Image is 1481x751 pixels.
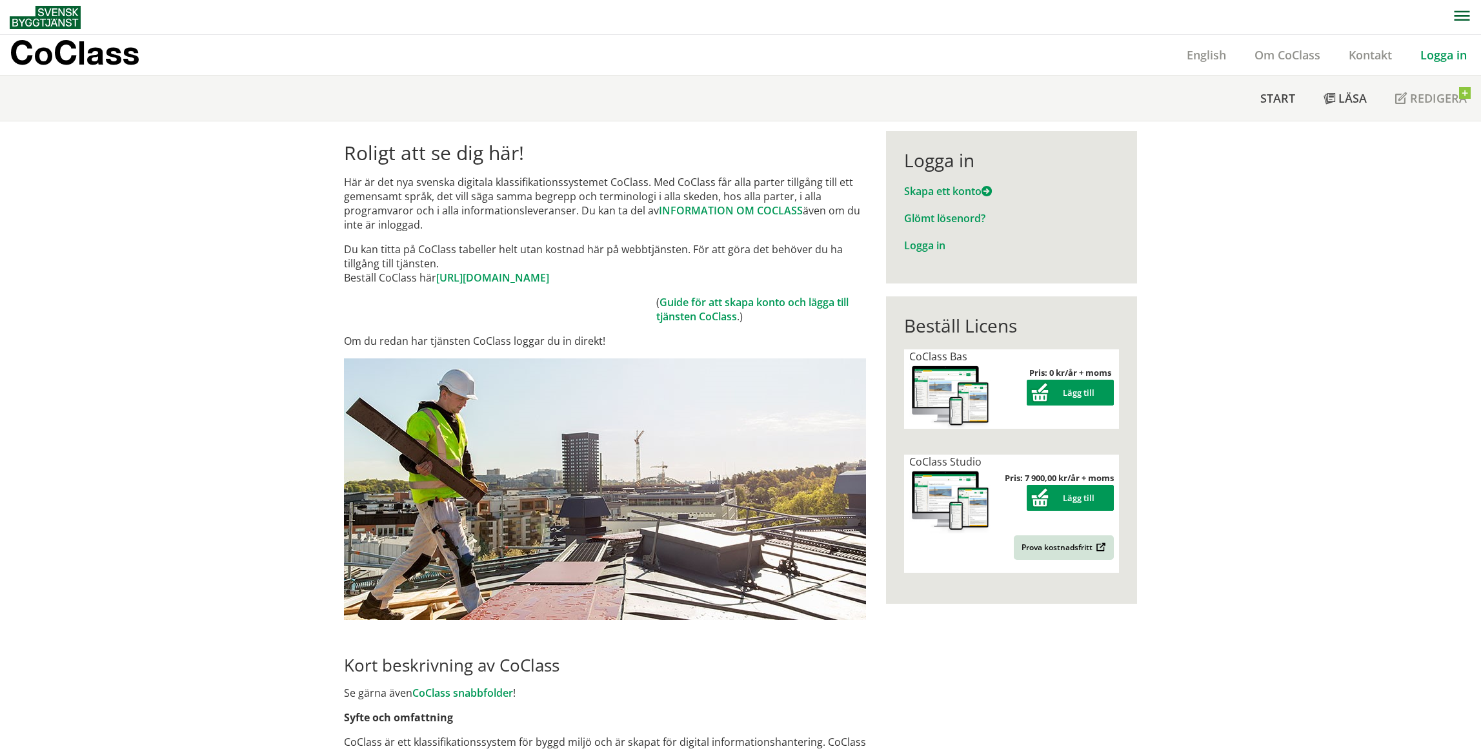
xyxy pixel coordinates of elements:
div: Logga in [904,149,1119,171]
a: Om CoClass [1240,47,1335,63]
img: coclass-license.jpg [909,469,992,534]
h2: Kort beskrivning av CoClass [344,655,866,675]
a: Lägg till [1027,492,1114,504]
button: Lägg till [1027,380,1114,406]
img: Outbound.png [1094,542,1106,552]
p: Se gärna även ! [344,686,866,700]
p: Du kan titta på CoClass tabeller helt utan kostnad här på webbtjänsten. För att göra det behöver ... [344,242,866,285]
a: Prova kostnadsfritt [1014,535,1114,560]
strong: Pris: 7 900,00 kr/år + moms [1005,472,1114,484]
button: Lägg till [1027,485,1114,511]
a: Lägg till [1027,387,1114,398]
span: Läsa [1338,90,1367,106]
a: Skapa ett konto [904,184,992,198]
a: English [1173,47,1240,63]
span: CoClass Studio [909,455,982,469]
p: Här är det nya svenska digitala klassifikationssystemet CoClass. Med CoClass får alla parter till... [344,175,866,232]
strong: Syfte och omfattning [344,710,453,725]
a: [URL][DOMAIN_NAME] [436,271,549,285]
a: Logga in [904,238,945,252]
a: Glömt lösenord? [904,211,985,225]
span: Start [1260,90,1295,106]
div: Beställ Licens [904,314,1119,336]
p: Om du redan har tjänsten CoClass loggar du in direkt! [344,334,866,348]
a: Start [1246,76,1309,121]
a: Guide för att skapa konto och lägga till tjänsten CoClass [656,295,849,324]
a: INFORMATION OM COCLASS [659,203,803,218]
a: Läsa [1309,76,1381,121]
a: Kontakt [1335,47,1406,63]
a: CoClass snabbfolder [412,686,513,700]
img: Svensk Byggtjänst [10,6,81,29]
span: CoClass Bas [909,349,967,364]
strong: Pris: 0 kr/år + moms [1029,367,1111,378]
a: Logga in [1406,47,1481,63]
h1: Roligt att se dig här! [344,141,866,165]
td: ( .) [656,295,866,324]
p: CoClass [10,45,139,60]
img: coclass-license.jpg [909,364,992,429]
img: login.jpg [344,358,866,620]
a: CoClass [10,35,167,75]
